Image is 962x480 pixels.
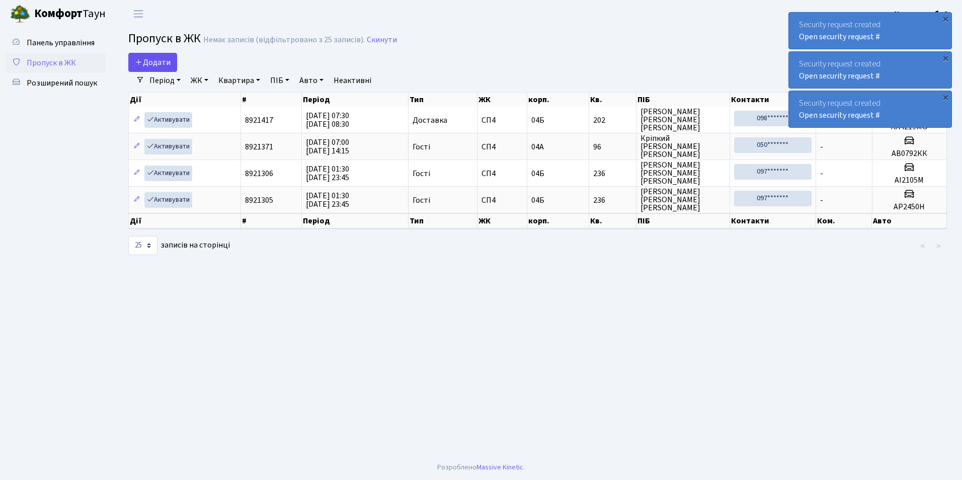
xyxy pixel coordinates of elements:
[589,213,636,228] th: Кв.
[266,72,293,89] a: ПІБ
[531,168,544,179] span: 04Б
[144,192,192,208] a: Активувати
[129,213,241,228] th: Дії
[330,72,375,89] a: Неактивні
[413,170,430,178] span: Гості
[413,196,430,204] span: Гості
[126,6,151,22] button: Переключити навігацію
[876,202,942,212] h5: АР2450Н
[640,134,726,158] span: Кріпкий [PERSON_NAME] [PERSON_NAME]
[636,213,730,228] th: ПІБ
[531,115,544,126] span: 04Б
[5,73,106,93] a: Розширений пошук
[128,236,230,255] label: записів на сторінці
[144,166,192,181] a: Активувати
[531,195,544,206] span: 04Б
[593,170,632,178] span: 236
[789,91,951,127] div: Security request created
[894,8,950,20] a: Консьєрж б. 4.
[302,213,409,228] th: Період
[640,161,726,185] span: [PERSON_NAME] [PERSON_NAME] [PERSON_NAME]
[820,141,823,152] span: -
[789,52,951,88] div: Security request created
[799,31,880,42] a: Open security request #
[482,143,523,151] span: СП4
[5,53,106,73] a: Пропуск в ЖК
[129,93,241,107] th: Дії
[306,164,349,183] span: [DATE] 01:30 [DATE] 23:45
[872,213,947,228] th: Авто
[144,112,192,128] a: Активувати
[799,110,880,121] a: Open security request #
[145,72,185,89] a: Період
[241,213,302,228] th: #
[437,462,525,473] div: Розроблено .
[531,141,544,152] span: 04А
[820,168,823,179] span: -
[876,122,942,132] h5: КА4219МО
[306,190,349,210] span: [DATE] 01:30 [DATE] 23:45
[245,141,273,152] span: 8921371
[413,116,447,124] span: Доставка
[876,176,942,185] h5: АІ2105М
[527,93,589,107] th: корп.
[816,213,872,228] th: Ком.
[589,93,636,107] th: Кв.
[302,93,409,107] th: Період
[477,213,527,228] th: ЖК
[730,213,816,228] th: Контакти
[799,70,880,82] a: Open security request #
[241,93,302,107] th: #
[640,108,726,132] span: [PERSON_NAME] [PERSON_NAME] [PERSON_NAME]
[295,72,328,89] a: Авто
[409,213,477,228] th: Тип
[27,77,97,89] span: Розширений пошук
[789,13,951,49] div: Security request created
[527,213,589,228] th: корп.
[593,196,632,204] span: 236
[135,57,171,68] span: Додати
[5,33,106,53] a: Панель управління
[10,4,30,24] img: logo.png
[482,116,523,124] span: СП4
[128,53,177,72] a: Додати
[940,92,950,102] div: ×
[203,35,365,45] div: Немає записів (відфільтровано з 25 записів).
[245,168,273,179] span: 8921306
[245,195,273,206] span: 8921305
[482,170,523,178] span: СП4
[876,149,942,158] h5: АВ0792КК
[476,462,523,472] a: Massive Kinetic
[940,14,950,24] div: ×
[820,195,823,206] span: -
[27,37,95,48] span: Панель управління
[128,236,157,255] select: записів на сторінці
[477,93,527,107] th: ЖК
[894,9,950,20] b: Консьєрж б. 4.
[128,30,201,47] span: Пропуск в ЖК
[34,6,106,23] span: Таун
[144,139,192,154] a: Активувати
[214,72,264,89] a: Квартира
[413,143,430,151] span: Гості
[306,137,349,156] span: [DATE] 07:00 [DATE] 14:15
[409,93,477,107] th: Тип
[593,143,632,151] span: 96
[730,93,816,107] th: Контакти
[306,110,349,130] span: [DATE] 07:30 [DATE] 08:30
[34,6,83,22] b: Комфорт
[187,72,212,89] a: ЖК
[27,57,76,68] span: Пропуск в ЖК
[367,35,397,45] a: Скинути
[593,116,632,124] span: 202
[640,188,726,212] span: [PERSON_NAME] [PERSON_NAME] [PERSON_NAME]
[482,196,523,204] span: СП4
[940,53,950,63] div: ×
[636,93,730,107] th: ПІБ
[245,115,273,126] span: 8921417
